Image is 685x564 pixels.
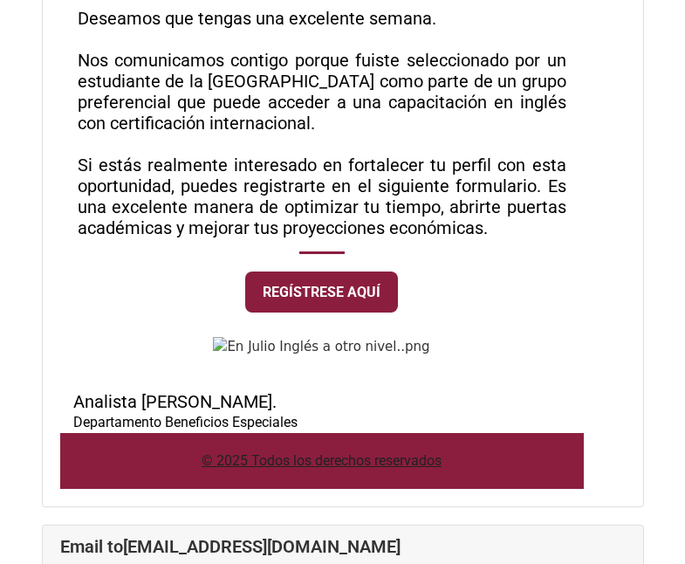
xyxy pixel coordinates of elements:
[598,480,685,564] iframe: Chat Widget
[263,284,380,300] font: REGÍSTRESE AQUÍ
[245,272,398,313] a: REGÍSTRESE AQUÍ
[213,337,429,357] img: En Julio Inglés a otro nivel..png
[60,536,626,557] h4: Email to [EMAIL_ADDRESS][DOMAIN_NAME]
[78,50,566,238] h3: Nos comunicamos contigo porque fuiste seleccionado por un estudiante de la [GEOGRAPHIC_DATA] como...
[73,391,277,412] font: Analista [PERSON_NAME].
[202,452,442,469] font: © 2025 Todos los derechos reservados
[73,414,298,430] font: Departamento Beneficios Especiales
[598,480,685,564] div: Widget de chat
